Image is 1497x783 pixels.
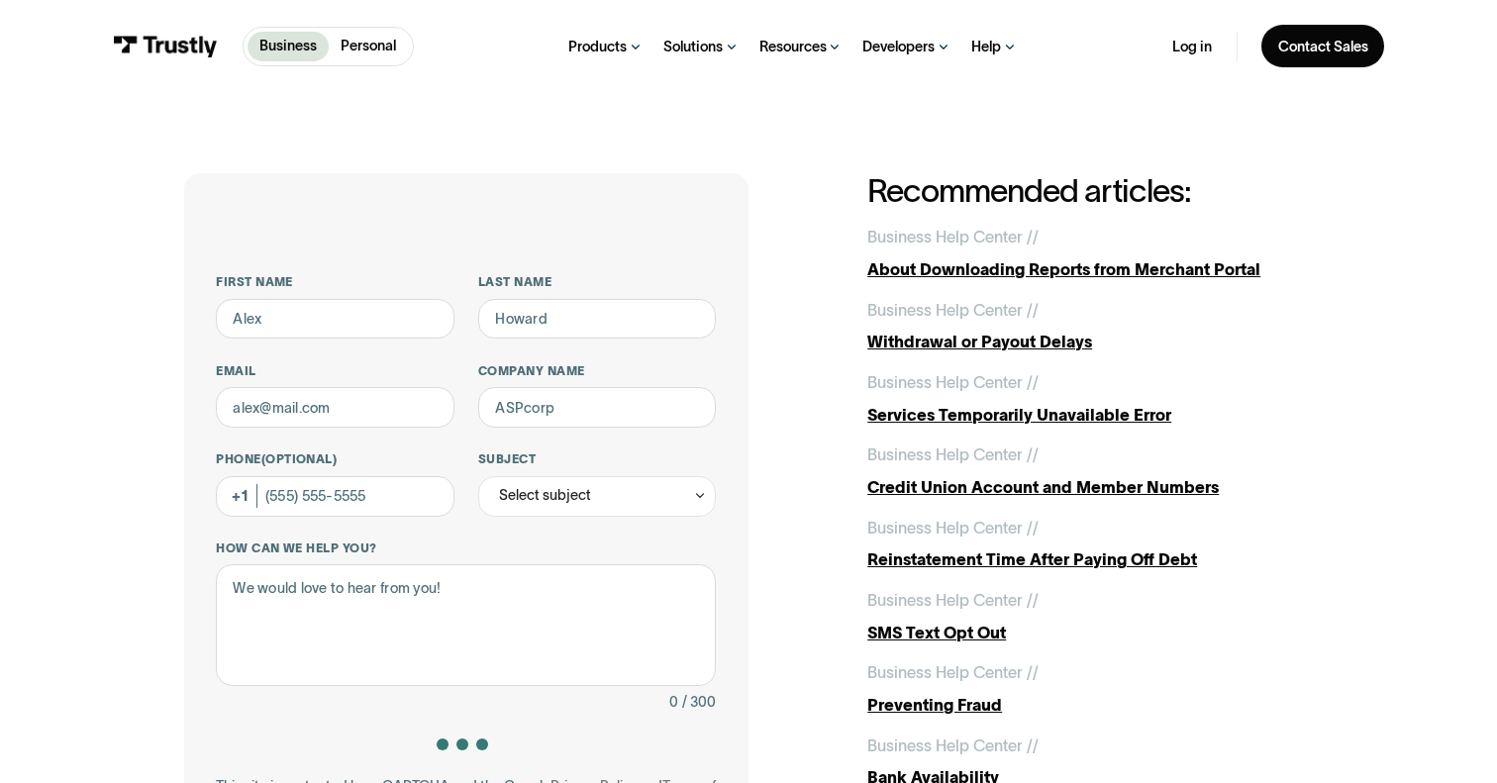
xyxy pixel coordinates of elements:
[478,274,716,290] label: Last name
[1261,25,1384,67] a: Contact Sales
[261,452,338,465] span: (Optional)
[216,476,453,517] input: (555) 555-5555
[867,588,1033,612] div: Business Help Center /
[867,298,1313,354] a: Business Help Center //Withdrawal or Payout Delays
[478,363,716,379] label: Company name
[1172,38,1212,56] a: Log in
[867,693,1313,717] div: Preventing Fraud
[867,298,1033,322] div: Business Help Center /
[663,38,723,56] div: Solutions
[867,660,1033,684] div: Business Help Center /
[248,32,329,61] a: Business
[669,690,678,714] div: 0
[867,475,1313,499] div: Credit Union Account and Member Numbers
[259,36,317,56] p: Business
[1033,442,1039,466] div: /
[867,621,1313,644] div: SMS Text Opt Out
[867,547,1313,571] div: Reinstatement Time After Paying Off Debt
[329,32,408,61] a: Personal
[867,257,1313,281] div: About Downloading Reports from Merchant Portal
[867,370,1313,427] a: Business Help Center //Services Temporarily Unavailable Error
[867,370,1033,394] div: Business Help Center /
[867,173,1313,209] h2: Recommended articles:
[1033,734,1039,757] div: /
[1033,516,1039,539] div: /
[867,330,1313,353] div: Withdrawal or Payout Delays
[867,516,1033,539] div: Business Help Center /
[867,442,1313,499] a: Business Help Center //Credit Union Account and Member Numbers
[759,38,827,56] div: Resources
[1278,38,1368,56] div: Contact Sales
[216,363,453,379] label: Email
[867,225,1033,248] div: Business Help Center /
[216,540,716,556] label: How can we help you?
[867,516,1313,572] a: Business Help Center //Reinstatement Time After Paying Off Debt
[867,734,1033,757] div: Business Help Center /
[216,387,453,428] input: alex@mail.com
[867,588,1313,644] a: Business Help Center //SMS Text Opt Out
[867,225,1313,281] a: Business Help Center //About Downloading Reports from Merchant Portal
[113,36,218,57] img: Trustly Logo
[1033,225,1039,248] div: /
[1033,660,1039,684] div: /
[499,483,591,507] div: Select subject
[867,660,1313,717] a: Business Help Center //Preventing Fraud
[478,387,716,428] input: ASPcorp
[341,36,396,56] p: Personal
[216,299,453,340] input: Alex
[867,403,1313,427] div: Services Temporarily Unavailable Error
[1033,370,1039,394] div: /
[478,451,716,467] label: Subject
[682,690,716,714] div: / 300
[478,299,716,340] input: Howard
[1033,588,1039,612] div: /
[862,38,935,56] div: Developers
[216,274,453,290] label: First name
[216,451,453,467] label: Phone
[971,38,1001,56] div: Help
[568,38,627,56] div: Products
[867,442,1033,466] div: Business Help Center /
[1033,298,1039,322] div: /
